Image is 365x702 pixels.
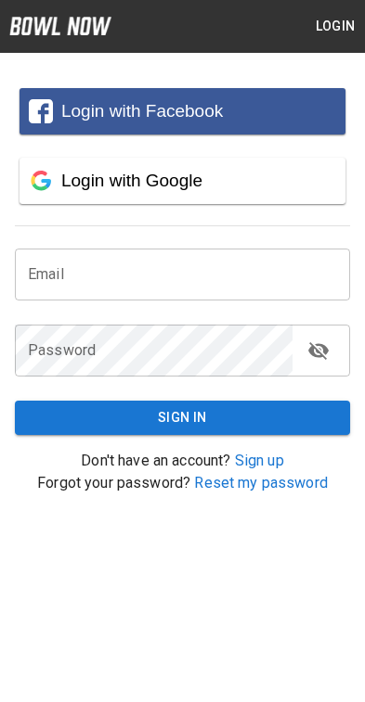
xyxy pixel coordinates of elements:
p: Forgot your password? [15,472,350,494]
button: toggle password visibility [300,332,337,369]
span: Login with Google [61,171,202,190]
button: Login with Google [20,158,345,204]
img: logo [9,17,111,35]
span: Login with Facebook [61,101,223,121]
p: Don't have an account? [15,450,350,472]
button: Login [306,9,365,44]
a: Sign up [235,452,284,469]
button: Sign In [15,401,350,435]
button: Login with Facebook [20,88,345,134]
a: Reset my password [194,474,328,491]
